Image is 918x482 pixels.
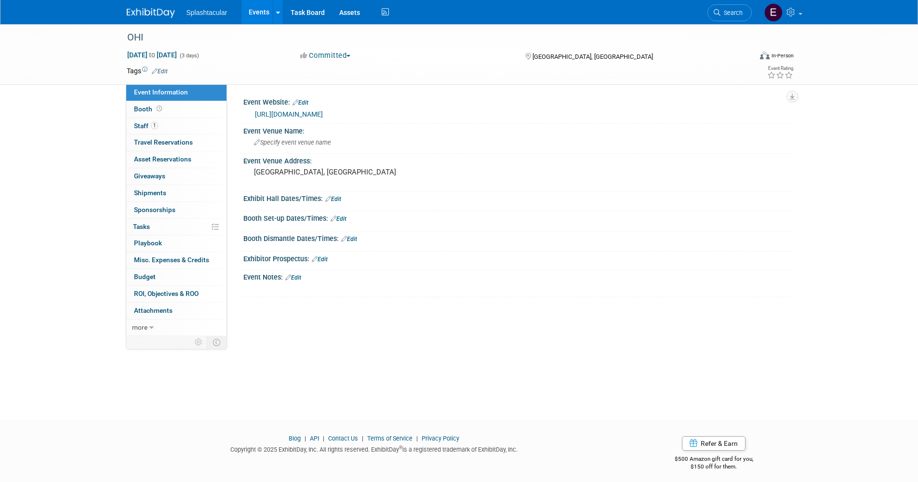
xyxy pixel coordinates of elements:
[134,155,191,163] span: Asset Reservations
[134,105,164,113] span: Booth
[190,336,207,348] td: Personalize Event Tab Strip
[134,307,173,314] span: Attachments
[341,236,357,242] a: Edit
[636,463,792,471] div: $150 off for them.
[126,235,226,252] a: Playbook
[312,256,328,263] a: Edit
[134,172,165,180] span: Giveaways
[126,286,226,302] a: ROI, Objectives & ROO
[179,53,199,59] span: (3 days)
[186,9,227,16] span: Splashtacular
[126,185,226,201] a: Shipments
[155,105,164,112] span: Booth not reserved yet
[126,320,226,336] a: more
[133,223,150,230] span: Tasks
[254,168,461,176] pre: [GEOGRAPHIC_DATA], [GEOGRAPHIC_DATA]
[255,110,323,118] a: [URL][DOMAIN_NAME]
[134,239,162,247] span: Playbook
[293,99,308,106] a: Edit
[243,124,792,136] div: Event Venue Name:
[254,139,331,146] span: Specify event venue name
[320,435,327,442] span: |
[289,435,301,442] a: Blog
[695,50,794,65] div: Event Format
[134,206,175,214] span: Sponsorships
[297,51,354,61] button: Committed
[134,256,209,264] span: Misc. Expenses & Credits
[127,51,177,59] span: [DATE] [DATE]
[367,435,412,442] a: Terms of Service
[126,219,226,235] a: Tasks
[151,122,158,129] span: 1
[134,273,156,281] span: Budget
[147,51,157,59] span: to
[132,323,147,331] span: more
[152,68,168,75] a: Edit
[126,202,226,218] a: Sponsorships
[310,435,319,442] a: API
[134,189,166,197] span: Shipments
[126,168,226,185] a: Giveaways
[422,435,459,442] a: Privacy Policy
[767,66,793,71] div: Event Rating
[207,336,226,348] td: Toggle Event Tabs
[771,52,794,59] div: In-Person
[414,435,420,442] span: |
[764,3,783,22] img: Enrico Rossi
[243,211,792,224] div: Booth Set-up Dates/Times:
[532,53,653,60] span: [GEOGRAPHIC_DATA], [GEOGRAPHIC_DATA]
[243,231,792,244] div: Booth Dismantle Dates/Times:
[134,122,158,130] span: Staff
[126,118,226,134] a: Staff1
[243,154,792,166] div: Event Venue Address:
[127,443,622,454] div: Copyright © 2025 ExhibitDay, Inc. All rights reserved. ExhibitDay is a registered trademark of Ex...
[126,303,226,319] a: Attachments
[328,435,358,442] a: Contact Us
[359,435,366,442] span: |
[126,101,226,118] a: Booth
[126,151,226,168] a: Asset Reservations
[331,215,346,222] a: Edit
[636,449,792,471] div: $500 Amazon gift card for you,
[399,445,402,450] sup: ®
[126,84,226,101] a: Event Information
[243,95,792,107] div: Event Website:
[707,4,752,21] a: Search
[126,252,226,268] a: Misc. Expenses & Credits
[682,436,745,451] a: Refer & Earn
[124,29,737,46] div: OHI
[243,270,792,282] div: Event Notes:
[720,9,743,16] span: Search
[134,290,199,297] span: ROI, Objectives & ROO
[127,66,168,76] td: Tags
[127,8,175,18] img: ExhibitDay
[325,196,341,202] a: Edit
[134,88,188,96] span: Event Information
[285,274,301,281] a: Edit
[126,134,226,151] a: Travel Reservations
[243,252,792,264] div: Exhibitor Prospectus:
[302,435,308,442] span: |
[760,52,770,59] img: Format-Inperson.png
[134,138,193,146] span: Travel Reservations
[126,269,226,285] a: Budget
[243,191,792,204] div: Exhibit Hall Dates/Times:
